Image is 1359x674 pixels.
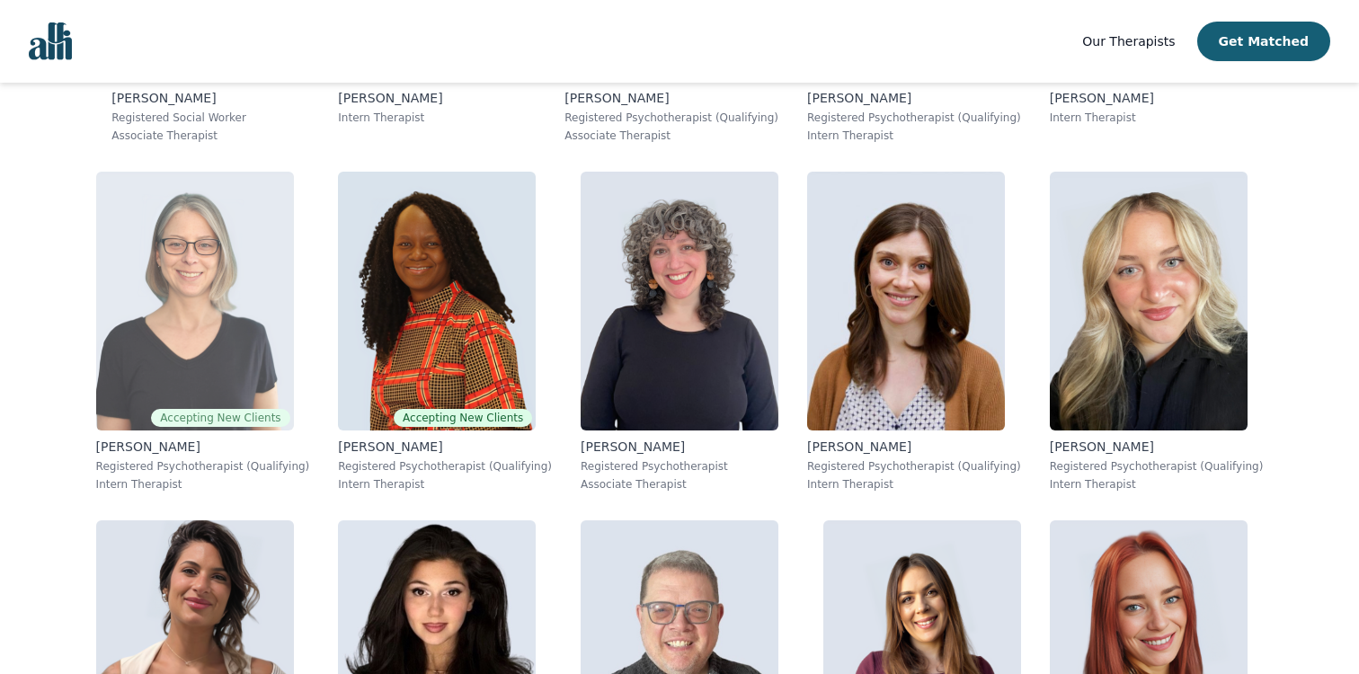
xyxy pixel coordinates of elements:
p: Associate Therapist [564,129,778,143]
p: Registered Social Worker [111,111,309,125]
span: Our Therapists [1082,34,1175,49]
p: Registered Psychotherapist [581,459,778,474]
p: [PERSON_NAME] [807,89,1021,107]
p: [PERSON_NAME] [338,89,536,107]
a: Grace_NyamweyaAccepting New Clients[PERSON_NAME]Registered Psychotherapist (Qualifying)Intern The... [324,157,566,506]
p: [PERSON_NAME] [564,89,778,107]
p: [PERSON_NAME] [338,438,552,456]
p: Registered Psychotherapist (Qualifying) [807,459,1021,474]
span: Accepting New Clients [394,409,532,427]
img: alli logo [29,22,72,60]
p: [PERSON_NAME] [1050,438,1264,456]
p: Associate Therapist [111,129,309,143]
p: Registered Psychotherapist (Qualifying) [338,459,552,474]
a: Vanessa_Morcone[PERSON_NAME]Registered Psychotherapist (Qualifying)Intern Therapist [1035,157,1278,506]
p: [PERSON_NAME] [581,438,778,456]
a: Taylor_Watson[PERSON_NAME]Registered Psychotherapist (Qualifying)Intern Therapist [793,157,1035,506]
p: Intern Therapist [807,477,1021,492]
a: Meghan_DudleyAccepting New Clients[PERSON_NAME]Registered Psychotherapist (Qualifying)Intern Ther... [82,157,324,506]
p: Registered Psychotherapist (Qualifying) [807,111,1021,125]
img: Jordan_Nardone [581,172,778,430]
a: Jordan_Nardone[PERSON_NAME]Registered PsychotherapistAssociate Therapist [566,157,793,506]
p: Intern Therapist [338,111,536,125]
p: [PERSON_NAME] [807,438,1021,456]
span: Accepting New Clients [151,409,289,427]
img: Taylor_Watson [807,172,1005,430]
p: Registered Psychotherapist (Qualifying) [1050,459,1264,474]
img: Grace_Nyamweya [338,172,536,430]
p: Intern Therapist [96,477,310,492]
p: Associate Therapist [581,477,778,492]
button: Get Matched [1197,22,1330,61]
p: [PERSON_NAME] [96,438,310,456]
p: Intern Therapist [807,129,1021,143]
p: Intern Therapist [338,477,552,492]
p: Registered Psychotherapist (Qualifying) [564,111,778,125]
p: Intern Therapist [1050,111,1248,125]
p: Registered Psychotherapist (Qualifying) [96,459,310,474]
p: Intern Therapist [1050,477,1264,492]
img: Vanessa_Morcone [1050,172,1248,430]
img: Meghan_Dudley [96,172,294,430]
p: [PERSON_NAME] [111,89,309,107]
a: Our Therapists [1082,31,1175,52]
p: [PERSON_NAME] [1050,89,1248,107]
